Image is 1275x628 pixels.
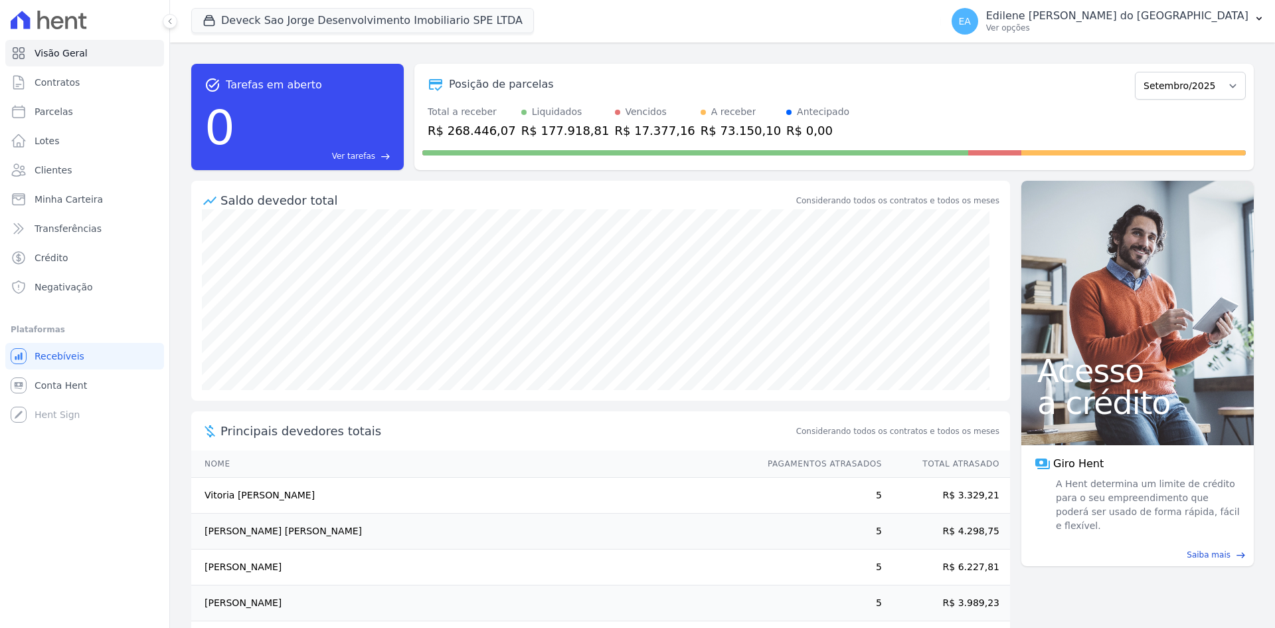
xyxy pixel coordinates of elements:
[1037,355,1238,387] span: Acesso
[883,514,1010,550] td: R$ 4.298,75
[226,77,322,93] span: Tarefas em aberto
[35,76,80,89] span: Contratos
[1029,549,1246,561] a: Saiba mais east
[35,379,87,392] span: Conta Hent
[35,193,103,206] span: Minha Carteira
[35,251,68,264] span: Crédito
[5,128,164,154] a: Lotes
[883,585,1010,621] td: R$ 3.989,23
[986,9,1248,23] p: Edilene [PERSON_NAME] do [GEOGRAPHIC_DATA]
[1037,387,1238,419] span: a crédito
[35,350,84,363] span: Recebíveis
[220,422,794,440] span: Principais devedores totais
[1187,549,1231,561] span: Saiba mais
[220,191,794,209] div: Saldo devedor total
[532,105,582,119] div: Liquidados
[5,98,164,125] a: Parcelas
[5,343,164,369] a: Recebíveis
[986,23,1248,33] p: Ver opções
[5,245,164,271] a: Crédito
[449,76,554,92] div: Posição de parcelas
[755,514,883,550] td: 5
[35,47,88,60] span: Visão Geral
[5,215,164,242] a: Transferências
[959,17,971,26] span: EA
[521,122,610,140] div: R$ 177.918,81
[240,150,390,162] a: Ver tarefas east
[205,93,235,162] div: 0
[35,280,93,294] span: Negativação
[796,195,999,207] div: Considerando todos os contratos e todos os meses
[883,550,1010,585] td: R$ 6.227,81
[755,585,883,621] td: 5
[428,122,516,140] div: R$ 268.446,07
[5,186,164,213] a: Minha Carteira
[35,105,73,118] span: Parcelas
[755,451,883,478] th: Pagamentos Atrasados
[191,451,755,478] th: Nome
[786,122,849,140] div: R$ 0,00
[35,163,72,177] span: Clientes
[428,105,516,119] div: Total a receber
[615,122,695,140] div: R$ 17.377,16
[5,40,164,66] a: Visão Geral
[626,105,667,119] div: Vencidos
[5,372,164,399] a: Conta Hent
[381,152,390,161] span: east
[701,122,781,140] div: R$ 73.150,10
[711,105,756,119] div: A receber
[797,105,849,119] div: Antecipado
[35,222,102,235] span: Transferências
[11,322,159,338] div: Plataformas
[191,514,755,550] td: [PERSON_NAME] [PERSON_NAME]
[796,425,999,437] span: Considerando todos os contratos e todos os meses
[191,585,755,621] td: [PERSON_NAME]
[205,77,220,93] span: task_alt
[5,274,164,300] a: Negativação
[941,3,1275,40] button: EA Edilene [PERSON_NAME] do [GEOGRAPHIC_DATA] Ver opções
[1053,456,1104,472] span: Giro Hent
[332,150,375,162] span: Ver tarefas
[191,478,755,514] td: Vitoria [PERSON_NAME]
[1053,477,1240,533] span: A Hent determina um limite de crédito para o seu empreendimento que poderá ser usado de forma ráp...
[1236,550,1246,560] span: east
[35,134,60,148] span: Lotes
[883,451,1010,478] th: Total Atrasado
[5,157,164,183] a: Clientes
[883,478,1010,514] td: R$ 3.329,21
[191,550,755,585] td: [PERSON_NAME]
[5,69,164,96] a: Contratos
[755,550,883,585] td: 5
[755,478,883,514] td: 5
[191,8,534,33] button: Deveck Sao Jorge Desenvolvimento Imobiliario SPE LTDA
